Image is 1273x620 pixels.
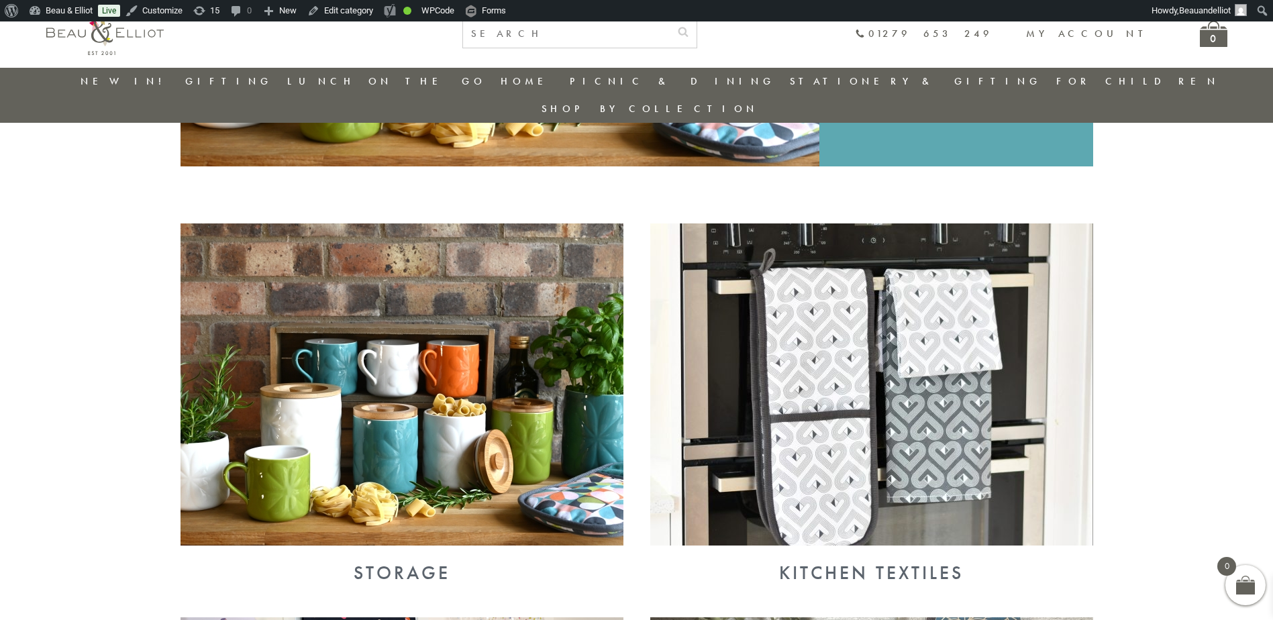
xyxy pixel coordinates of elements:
[1200,21,1227,47] a: 0
[463,20,670,48] input: SEARCH
[650,535,1093,584] a: Kitchen Textiles Kitchen Textiles
[98,5,120,17] a: Live
[403,7,411,15] div: Good
[287,74,486,88] a: Lunch On The Go
[181,223,623,546] img: Storage
[46,10,164,55] img: logo
[790,74,1041,88] a: Stationery & Gifting
[501,74,554,88] a: Home
[185,74,272,88] a: Gifting
[181,562,623,584] div: Storage
[542,102,758,115] a: Shop by collection
[650,223,1093,546] img: Kitchen Textiles
[855,28,992,40] a: 01279 653 249
[650,562,1093,584] div: Kitchen Textiles
[1179,5,1231,15] span: Beauandelliot
[181,535,623,584] a: Storage Storage
[1217,557,1236,576] span: 0
[1026,27,1153,40] a: My account
[81,74,170,88] a: New in!
[1056,74,1219,88] a: For Children
[570,74,775,88] a: Picnic & Dining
